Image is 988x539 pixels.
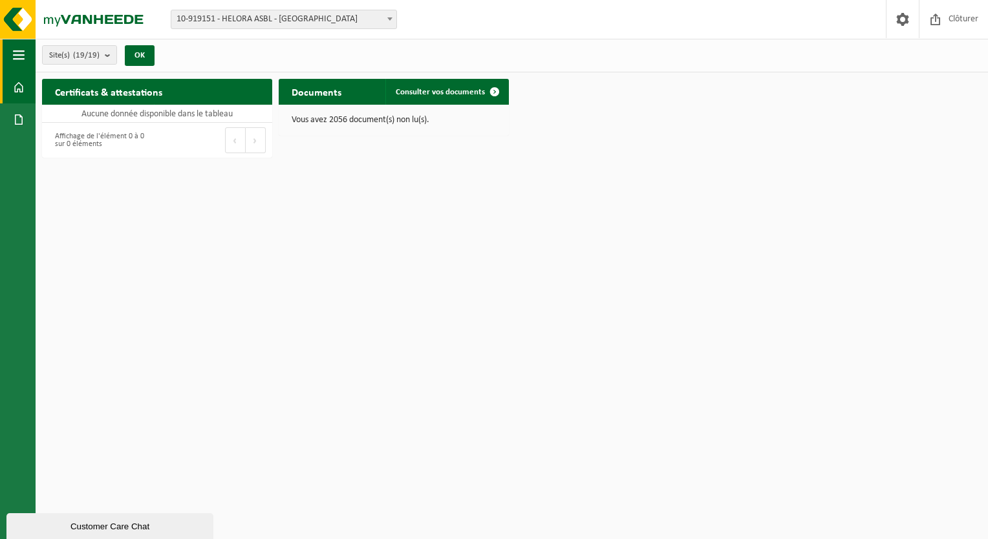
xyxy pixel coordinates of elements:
span: 10-919151 - HELORA ASBL - MONS [171,10,397,29]
button: Previous [225,127,246,153]
button: OK [125,45,155,66]
button: Site(s)(19/19) [42,45,117,65]
h2: Certificats & attestations [42,79,175,104]
count: (19/19) [73,51,100,59]
td: Aucune donnée disponible dans le tableau [42,105,272,123]
span: Consulter vos documents [396,88,485,96]
p: Vous avez 2056 document(s) non lu(s). [292,116,496,125]
button: Next [246,127,266,153]
iframe: chat widget [6,511,216,539]
h2: Documents [279,79,354,104]
span: Site(s) [49,46,100,65]
span: 10-919151 - HELORA ASBL - MONS [171,10,396,28]
div: Affichage de l'élément 0 à 0 sur 0 éléments [48,126,151,154]
a: Consulter vos documents [385,79,508,105]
